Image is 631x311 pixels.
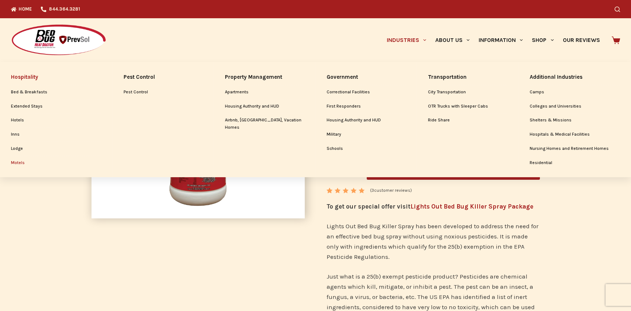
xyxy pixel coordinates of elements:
[11,156,101,170] a: Motels
[410,203,533,210] a: Lights Out Bed Bug Killer Spray Package
[327,128,406,141] a: Military
[225,69,304,85] a: Property Management
[382,18,604,62] nav: Primary
[530,113,620,127] a: Shelters & Missions
[431,18,474,62] a: About Us
[327,142,406,156] a: Schools
[615,7,620,12] button: Search
[530,142,620,156] a: Nursing Homes and Retirement Homes
[371,188,374,193] span: 3
[124,85,203,99] a: Pest Control
[327,69,406,85] a: Government
[327,188,366,232] span: Rated out of 5 based on customer ratings
[124,69,203,85] a: Pest Control
[327,188,366,193] div: Rated 5.00 out of 5
[11,113,101,127] a: Hotels
[11,100,101,113] a: Extended Stays
[558,18,604,62] a: Our Reviews
[327,188,332,199] span: 3
[428,113,507,127] a: Ride Share
[428,69,507,85] a: Transportation
[327,85,406,99] a: Correctional Facilities
[11,69,101,85] a: Hospitality
[11,128,101,141] a: Inns
[6,3,28,25] button: Open LiveChat chat widget
[225,100,304,113] a: Housing Authority and HUD
[327,100,406,113] a: First Responders
[382,18,431,62] a: Industries
[327,203,533,210] strong: To get our special offer visit
[11,142,101,156] a: Lodge
[370,187,412,194] a: (3customer reviews)
[530,85,620,99] a: Camps
[527,18,558,62] a: Shop
[11,24,106,57] img: Prevsol/Bed Bug Heat Doctor
[530,128,620,141] a: Hospitals & Medical Facilities
[428,85,507,99] a: City Transportation
[225,85,304,99] a: Apartments
[530,156,620,170] a: Residential
[225,113,304,135] a: Airbnb, [GEOGRAPHIC_DATA], Vacation Homes
[474,18,527,62] a: Information
[327,113,406,127] a: Housing Authority and HUD
[428,100,507,113] a: OTR Trucks with Sleeper Cabs
[530,69,620,85] a: Additional Industries
[327,221,540,262] p: Lights Out Bed Bug Killer Spray has been developed to address the need for an effective bed bug s...
[530,100,620,113] a: Colleges and Universities
[11,85,101,99] a: Bed & Breakfasts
